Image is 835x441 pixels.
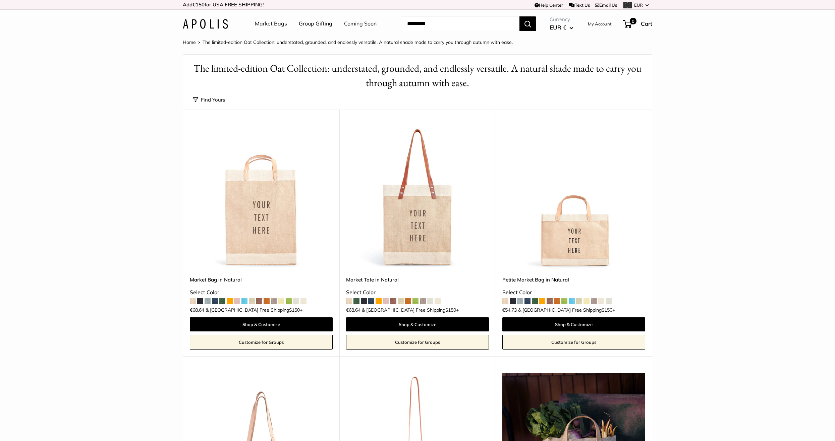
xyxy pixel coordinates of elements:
div: Select Color [190,288,333,298]
a: Shop & Customize [190,317,333,331]
div: Select Color [502,288,645,298]
span: €150 [192,1,205,8]
img: Petite Market Bag in Natural [502,126,645,269]
span: $150 [602,307,612,313]
div: Select Color [346,288,489,298]
span: €68,64 [346,308,360,312]
h1: The limited-edition Oat Collection: understated, grounded, and endlessly versatile. A natural sha... [193,61,642,90]
a: Customize for Groups [346,335,489,350]
span: €68,64 [190,308,204,312]
span: $150 [289,307,300,313]
a: Petite Market Bag in Natural [502,276,645,283]
input: Search... [402,16,519,31]
span: $150 [445,307,456,313]
span: & [GEOGRAPHIC_DATA] Free Shipping + [206,308,302,312]
span: EUR € [550,24,566,31]
span: Currency [550,15,573,24]
a: Group Gifting [299,19,332,29]
img: Apolis [183,19,228,29]
a: Help Center [535,2,563,8]
a: 0 Cart [623,18,652,29]
a: Shop & Customize [346,317,489,331]
button: Find Yours [193,95,225,105]
span: EUR [634,2,643,8]
a: description_Make it yours with custom printed text.description_The Original Market bag in its 4 n... [346,126,489,269]
a: Text Us [569,2,590,8]
a: Coming Soon [344,19,377,29]
a: Customize for Groups [190,335,333,350]
span: 0 [630,18,636,24]
nav: Breadcrumb [183,38,513,47]
a: Home [183,39,196,45]
span: The limited-edition Oat Collection: understated, grounded, and endlessly versatile. A natural sha... [203,39,513,45]
a: Market Tote in Natural [346,276,489,283]
button: Search [519,16,536,31]
span: & [GEOGRAPHIC_DATA] Free Shipping + [362,308,459,312]
a: Market Bags [255,19,287,29]
a: My Account [588,20,612,28]
a: Shop & Customize [502,317,645,331]
button: EUR € [550,22,573,33]
span: €54,73 [502,308,517,312]
a: Customize for Groups [502,335,645,350]
a: Email Us [595,2,617,8]
a: Petite Market Bag in Naturaldescription_Effortless style that elevates every moment [502,126,645,269]
img: Market Bag in Natural [190,126,333,269]
a: Market Bag in Natural [190,276,333,283]
img: description_Make it yours with custom printed text. [346,126,489,269]
a: Market Bag in NaturalMarket Bag in Natural [190,126,333,269]
span: Cart [641,20,652,27]
span: & [GEOGRAPHIC_DATA] Free Shipping + [518,308,615,312]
